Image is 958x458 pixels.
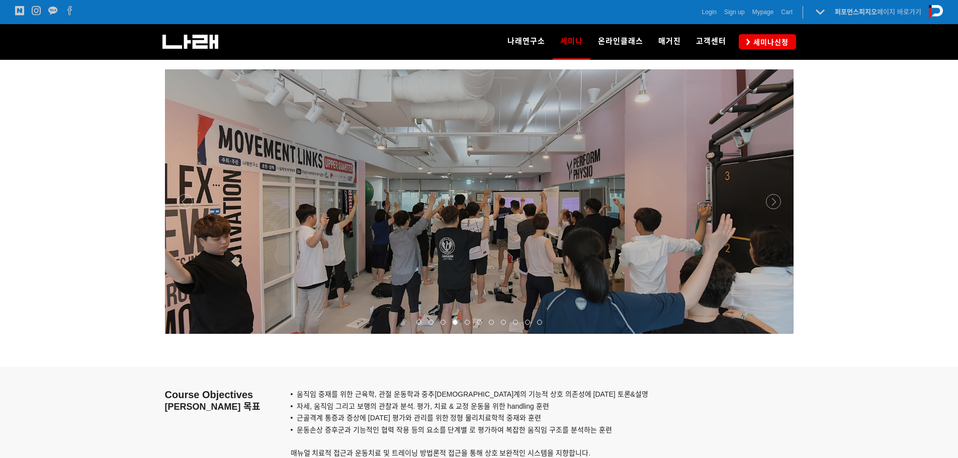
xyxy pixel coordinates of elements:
[702,7,717,17] a: Login
[560,33,583,49] span: 세미나
[291,449,591,457] span: 매뉴얼 치료적 접근과 운동치료 및 트레이닝 방법론적 접근을 통해 상호 보완적인 시스템을 지향합니다.
[781,7,793,17] a: Cart
[750,37,789,47] span: 세미나신청
[165,389,253,400] span: Course Objectives
[835,8,877,16] strong: 퍼포먼스피지오
[590,24,651,59] a: 온라인클래스
[165,402,260,412] span: [PERSON_NAME] 목표
[752,7,774,17] a: Mypage
[688,24,734,59] a: 고객센터
[724,7,745,17] a: Sign up
[507,37,545,46] span: 나래연구소
[291,390,648,398] span: • 움직임 중재를 위한 근육학, 관절 운동학과 중추[DEMOGRAPHIC_DATA]계의 기능적 상호 의존성에 [DATE] 토론&설명
[500,24,553,59] a: 나래연구소
[291,402,549,410] span: • 자세, 움직임 그리고 보행의 관찰과 분석. 평가, 치료 & 교정 운동을 위한 handling 훈련
[835,8,921,16] a: 퍼포먼스피지오페이지 바로가기
[553,24,590,59] a: 세미나
[658,37,681,46] span: 매거진
[291,426,612,434] span: • 운동손상 증후군과 기능적인 협력 작용 등의 요소를 단계별 로 평가하여 복잡한 움직임 구조를 분석하는 훈련
[696,37,726,46] span: 고객센터
[651,24,688,59] a: 매거진
[739,34,796,49] a: 세미나신청
[598,37,643,46] span: 온라인클래스
[291,414,542,422] span: • 근골격계 통증과 증상에 [DATE] 평가와 관리를 위한 정형 물리치료학적 중재와 훈련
